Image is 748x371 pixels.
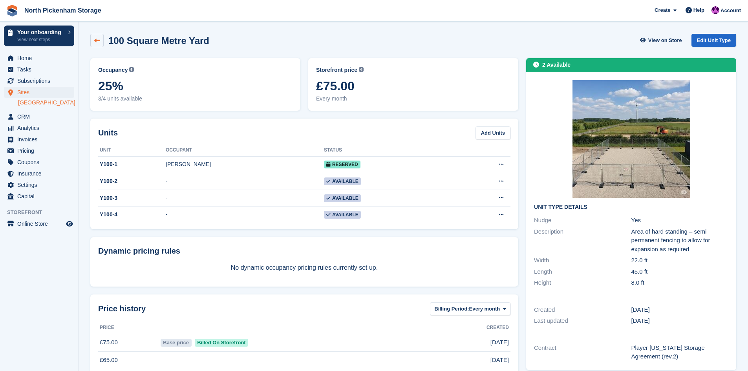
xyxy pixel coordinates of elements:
[98,210,166,219] div: Y100-4
[324,177,361,185] span: Available
[534,267,631,276] div: Length
[476,126,510,139] a: Add Units
[631,278,728,287] div: 8.0 ft
[166,207,324,223] td: -
[534,227,631,254] div: Description
[324,144,453,157] th: Status
[316,79,510,93] span: £75.00
[316,66,357,74] span: Storefront price
[98,245,510,257] div: Dynamic pricing rules
[98,144,166,157] th: Unit
[631,256,728,265] div: 22.0 ft
[534,256,631,265] div: Width
[17,157,64,168] span: Coupons
[17,218,64,229] span: Online Store
[166,190,324,207] td: -
[4,64,74,75] a: menu
[98,79,293,93] span: 25%
[4,145,74,156] a: menu
[17,75,64,86] span: Subscriptions
[4,191,74,202] a: menu
[693,6,704,14] span: Help
[6,5,18,16] img: stora-icon-8386f47178a22dfd0bd8f6a31ec36ba5ce8667c1dd55bd0f319d3a0aa187defe.svg
[721,7,741,15] span: Account
[4,53,74,64] a: menu
[4,218,74,229] a: menu
[98,194,166,202] div: Y100-3
[161,339,192,347] span: Base price
[359,67,364,72] img: icon-info-grey-7440780725fd019a000dd9b08b2336e03edf1995a4989e88bcd33f0948082b44.svg
[430,302,510,315] button: Billing Period: Every month
[4,179,74,190] a: menu
[486,324,509,331] span: Created
[17,53,64,64] span: Home
[534,278,631,287] div: Height
[631,267,728,276] div: 45.0 ft
[98,177,166,185] div: Y100-2
[434,305,469,313] span: Billing Period:
[639,34,685,47] a: View on Store
[17,111,64,122] span: CRM
[98,303,146,314] span: Price history
[98,95,293,103] span: 3/4 units available
[655,6,670,14] span: Create
[4,122,74,133] a: menu
[4,87,74,98] a: menu
[469,305,500,313] span: Every month
[534,204,728,210] h2: Unit Type details
[711,6,719,14] img: James Gulliver
[98,160,166,168] div: Y100-1
[631,344,728,361] div: Player [US_STATE] Storage Agreement (rev.2)
[490,338,509,347] span: [DATE]
[21,4,104,17] a: North Pickenham Storage
[324,194,361,202] span: Available
[17,179,64,190] span: Settings
[4,75,74,86] a: menu
[631,216,728,225] div: Yes
[65,219,74,228] a: Preview store
[98,127,118,139] h2: Units
[18,99,74,106] a: [GEOGRAPHIC_DATA]
[17,87,64,98] span: Sites
[17,64,64,75] span: Tasks
[17,191,64,202] span: Capital
[316,95,510,103] span: Every month
[534,216,631,225] div: Nudge
[17,36,64,43] p: View next steps
[324,211,361,219] span: Available
[7,208,78,216] span: Storefront
[4,157,74,168] a: menu
[17,29,64,35] p: Your onboarding
[17,145,64,156] span: Pricing
[98,263,510,272] p: No dynamic occupancy pricing rules currently set up.
[108,35,209,46] h2: 100 Square Metre Yard
[98,66,128,74] span: Occupancy
[166,173,324,190] td: -
[98,351,159,369] td: £65.00
[534,344,631,361] div: Contract
[166,144,324,157] th: Occupant
[324,161,360,168] span: Reserved
[4,26,74,46] a: Your onboarding View next steps
[4,111,74,122] a: menu
[534,316,631,325] div: Last updated
[542,61,571,69] div: 2 Available
[534,305,631,314] div: Created
[572,80,690,198] img: yard%20no%20container.jpg
[17,168,64,179] span: Insurance
[17,134,64,145] span: Invoices
[166,160,324,168] div: [PERSON_NAME]
[490,356,509,365] span: [DATE]
[631,305,728,314] div: [DATE]
[648,37,682,44] span: View on Store
[631,316,728,325] div: [DATE]
[129,67,134,72] img: icon-info-grey-7440780725fd019a000dd9b08b2336e03edf1995a4989e88bcd33f0948082b44.svg
[17,122,64,133] span: Analytics
[691,34,736,47] a: Edit Unit Type
[631,227,728,254] div: Area of hard standing – semi permanent fencing to allow for expansion as required
[98,334,159,351] td: £75.00
[4,134,74,145] a: menu
[4,168,74,179] a: menu
[98,322,159,334] th: Price
[195,339,249,347] span: Billed On Storefront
